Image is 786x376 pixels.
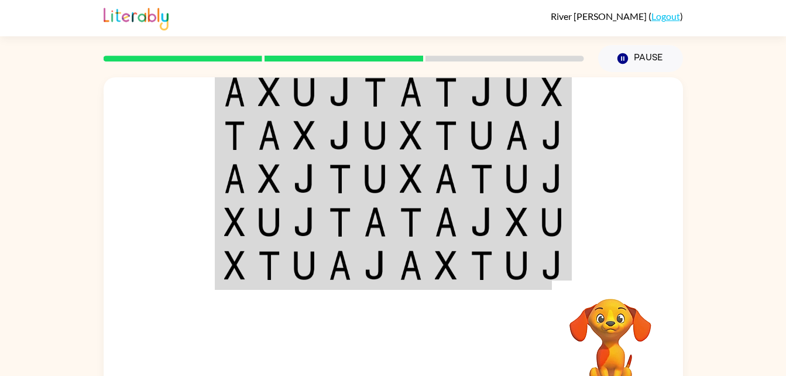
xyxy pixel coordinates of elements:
img: a [400,77,422,107]
img: a [329,251,351,280]
img: x [224,251,245,280]
img: u [506,164,528,193]
button: Pause [598,45,683,72]
img: j [541,164,562,193]
img: j [293,207,315,237]
img: u [293,251,315,280]
img: a [435,207,457,237]
img: t [471,164,493,193]
span: River [PERSON_NAME] [551,11,648,22]
img: u [364,164,386,193]
img: u [471,121,493,150]
img: t [435,121,457,150]
img: t [364,77,386,107]
img: x [400,164,422,193]
img: x [258,77,280,107]
img: t [329,164,351,193]
img: j [471,77,493,107]
img: u [293,77,315,107]
img: a [506,121,528,150]
img: t [471,251,493,280]
img: x [541,77,562,107]
img: a [400,251,422,280]
img: a [258,121,280,150]
img: j [329,77,351,107]
img: u [364,121,386,150]
a: Logout [651,11,680,22]
img: u [506,77,528,107]
img: t [258,251,280,280]
img: x [506,207,528,237]
img: j [329,121,351,150]
img: j [293,164,315,193]
img: t [400,207,422,237]
img: a [224,164,245,193]
img: x [224,207,245,237]
img: j [541,121,562,150]
img: t [435,77,457,107]
img: x [400,121,422,150]
img: t [329,207,351,237]
img: x [435,251,457,280]
img: x [293,121,315,150]
img: u [258,207,280,237]
img: Literably [104,5,169,30]
div: ( ) [551,11,683,22]
img: u [541,207,562,237]
img: a [435,164,457,193]
img: j [364,251,386,280]
img: j [541,251,562,280]
img: a [364,207,386,237]
img: j [471,207,493,237]
img: a [224,77,245,107]
img: u [506,251,528,280]
img: x [258,164,280,193]
img: t [224,121,245,150]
